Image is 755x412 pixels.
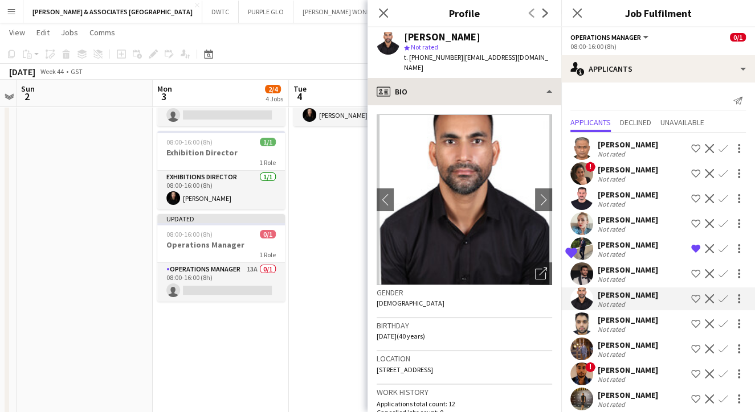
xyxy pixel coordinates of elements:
[598,189,658,200] div: [PERSON_NAME]
[570,33,650,42] button: Operations Manager
[598,240,658,250] div: [PERSON_NAME]
[561,55,755,83] div: Applicants
[23,1,202,23] button: [PERSON_NAME] & ASSOCIATES [GEOGRAPHIC_DATA]
[585,162,595,172] span: !
[265,85,281,93] span: 2/4
[598,350,627,359] div: Not rated
[598,365,658,375] div: [PERSON_NAME]
[21,84,35,94] span: Sun
[570,33,641,42] span: Operations Manager
[157,88,285,126] app-card-role: 2D Designer2A0/108:00-16:00 (8h)
[260,138,276,146] span: 1/1
[266,94,283,103] div: 4 Jobs
[32,25,54,40] a: Edit
[9,27,25,38] span: View
[598,290,658,300] div: [PERSON_NAME]
[377,353,552,364] h3: Location
[730,33,746,42] span: 0/1
[56,25,83,40] a: Jobs
[598,390,658,400] div: [PERSON_NAME]
[377,320,552,331] h3: Birthday
[202,1,239,23] button: DWTC
[598,340,658,350] div: [PERSON_NAME]
[598,215,658,225] div: [PERSON_NAME]
[529,262,552,285] div: Open photos pop-in
[377,365,433,374] span: [STREET_ADDRESS]
[377,299,444,307] span: [DEMOGRAPHIC_DATA]
[570,42,746,51] div: 08:00-16:00 (8h)
[9,66,35,77] div: [DATE]
[411,43,438,51] span: Not rated
[377,387,552,397] h3: Work history
[157,131,285,209] app-job-card: 08:00-16:00 (8h)1/1Exhibition Director1 RoleExhibitions Director1/108:00-16:00 (8h)[PERSON_NAME]
[598,250,627,258] div: Not rated
[157,214,285,223] div: Updated
[157,147,285,158] h3: Exhibition Director
[598,139,658,150] div: [PERSON_NAME]
[598,265,658,275] div: [PERSON_NAME]
[377,332,425,340] span: [DATE] (40 years)
[166,138,213,146] span: 08:00-16:00 (8h)
[598,175,627,183] div: Not rated
[368,78,561,105] div: Bio
[19,90,35,103] span: 2
[598,375,627,384] div: Not rated
[598,200,627,208] div: Not rated
[156,90,172,103] span: 3
[404,32,480,42] div: [PERSON_NAME]
[404,53,548,72] span: | [EMAIL_ADDRESS][DOMAIN_NAME]
[598,300,627,308] div: Not rated
[239,1,293,23] button: PURPLE GLO
[71,67,83,76] div: GST
[598,164,658,175] div: [PERSON_NAME]
[157,84,172,94] span: Mon
[166,230,213,238] span: 08:00-16:00 (8h)
[598,325,627,333] div: Not rated
[260,230,276,238] span: 0/1
[598,225,627,233] div: Not rated
[293,1,413,23] button: [PERSON_NAME] WONDER STUDIO
[38,67,66,76] span: Week 44
[61,27,78,38] span: Jobs
[377,287,552,298] h3: Gender
[620,118,651,126] span: Declined
[561,6,755,20] h3: Job Fulfilment
[598,275,627,283] div: Not rated
[404,53,463,61] span: t. [PHONE_NUMBER]
[5,25,30,40] a: View
[157,263,285,302] app-card-role: Operations Manager13A0/108:00-16:00 (8h)
[598,315,658,325] div: [PERSON_NAME]
[293,88,421,126] app-card-role: Exhibitions Director1/108:00-16:00 (8h)[PERSON_NAME]
[157,214,285,302] app-job-card: Updated08:00-16:00 (8h)0/1Operations Manager1 RoleOperations Manager13A0/108:00-16:00 (8h)
[157,240,285,250] h3: Operations Manager
[36,27,50,38] span: Edit
[259,250,276,259] span: 1 Role
[157,171,285,209] app-card-role: Exhibitions Director1/108:00-16:00 (8h)[PERSON_NAME]
[377,399,552,408] p: Applications total count: 12
[292,90,307,103] span: 4
[660,118,704,126] span: Unavailable
[585,362,595,372] span: !
[259,158,276,167] span: 1 Role
[368,6,561,20] h3: Profile
[89,27,115,38] span: Comms
[85,25,120,40] a: Comms
[598,150,627,158] div: Not rated
[598,400,627,409] div: Not rated
[570,118,611,126] span: Applicants
[293,84,307,94] span: Tue
[377,114,552,285] img: Crew avatar or photo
